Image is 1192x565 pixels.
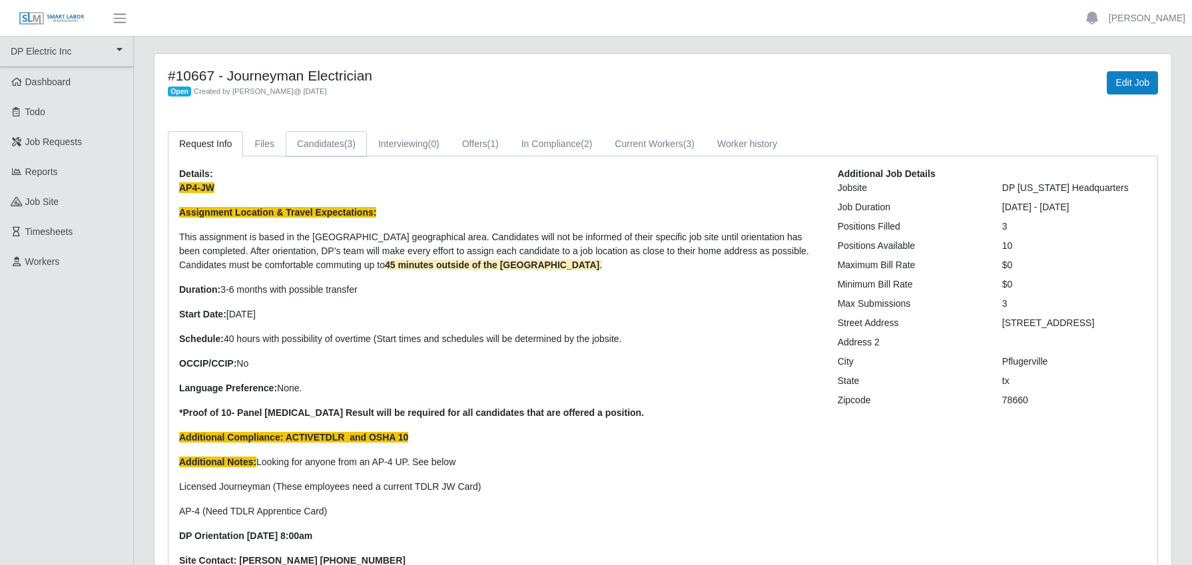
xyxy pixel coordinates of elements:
[179,307,818,321] p: [DATE]
[603,131,706,157] a: Current Workers
[179,358,236,369] strong: OCCIP/CCIP:
[992,297,1157,311] div: 3
[179,455,818,469] p: Looking for anyone from an AP-4 UP. See below
[828,297,992,311] div: Max Submissions
[385,260,602,270] span: .
[992,355,1157,369] div: Pflugerville
[179,480,818,494] p: Licensed Journeyman (These employees need a current TDLR JW Card)
[706,131,788,157] a: Worker history
[828,316,992,330] div: Street Address
[581,138,592,149] span: (2)
[683,138,695,149] span: (3)
[179,230,818,272] p: This assignment is based in the [GEOGRAPHIC_DATA] geographical area. Candidates will not be infor...
[179,457,256,467] strong: Additional Notes:
[828,258,992,272] div: Maximum Bill Rate
[992,181,1157,195] div: DP [US_STATE] Headquarters
[179,432,320,443] strong: Additional Compliance: ACTIVE
[385,260,599,270] strong: 45 minutes outside of the [GEOGRAPHIC_DATA]
[828,239,992,253] div: Positions Available
[344,138,356,149] span: (3)
[25,196,59,207] span: job site
[1107,71,1158,94] a: Edit Job
[828,220,992,234] div: Positions Filled
[168,87,191,97] span: Open
[992,374,1157,388] div: tx
[828,355,992,369] div: City
[838,168,936,179] b: Additional Job Details
[367,131,451,157] a: Interviewing
[179,182,214,193] strong: AP4-JW
[992,220,1157,234] div: 3
[25,226,73,237] span: Timesheets
[179,207,376,218] strong: Assignment Location & Travel Expectations:
[510,131,604,157] a: In Compliance
[179,284,220,295] strong: Duration:
[828,181,992,195] div: Jobsite
[828,278,992,291] div: Minimum Bill Rate
[286,131,367,157] a: Candidates
[428,138,440,149] span: (0)
[992,200,1157,214] div: [DATE] - [DATE]
[194,87,327,95] span: Created by [PERSON_NAME] @ [DATE]
[19,11,85,26] img: SLM Logo
[828,393,992,407] div: Zipcode
[25,136,83,147] span: Job Requests
[320,432,408,443] strong: TDLR and OSHA 10
[828,374,992,388] div: State
[179,168,213,179] b: Details:
[179,333,224,344] strong: Schedule:
[179,504,818,518] p: AP-4 (Need TDLR Apprentice Card)
[179,357,818,371] p: No
[25,106,45,117] span: Todo
[179,332,818,346] p: 40 hours with possibility of overtime (Start times and schedules will be determined by the jobsite.
[828,200,992,214] div: Job Duration
[487,138,499,149] span: (1)
[179,309,226,319] strong: Start Date:
[451,131,510,157] a: Offers
[179,530,312,541] strong: DP Orientation [DATE] 8:00am
[179,283,818,297] p: 3-6 months with possible transfer
[25,166,58,177] span: Reports
[1109,11,1185,25] a: [PERSON_NAME]
[992,316,1157,330] div: [STREET_ADDRESS]
[992,393,1157,407] div: 78660
[992,278,1157,291] div: $0
[828,335,992,349] div: Address 2
[168,131,243,157] a: Request Info
[243,131,286,157] a: Files
[992,239,1157,253] div: 10
[992,258,1157,272] div: $0
[25,256,60,267] span: Workers
[179,381,818,395] p: None.
[179,383,277,393] strong: Language Preference:
[179,407,644,418] strong: *Proof of 10- Panel [MEDICAL_DATA] Result will be required for all candidates that are offered a ...
[168,67,737,84] h4: #10667 - Journeyman Electrician
[25,77,71,87] span: Dashboard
